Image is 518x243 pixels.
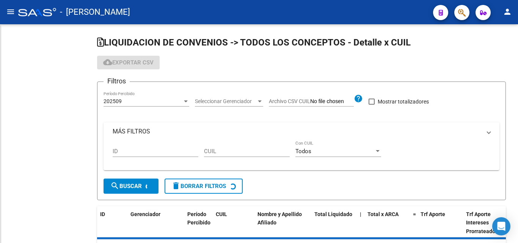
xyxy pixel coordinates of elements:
span: Mostrar totalizadores [378,97,429,106]
span: Borrar Filtros [171,183,226,190]
datatable-header-cell: ID [97,206,127,240]
div: Open Intercom Messenger [492,217,510,235]
div: MÁS FILTROS [104,141,499,170]
mat-icon: person [503,7,512,16]
datatable-header-cell: Total x ARCA [364,206,410,240]
span: ID [100,211,105,217]
span: Período Percibido [187,211,210,226]
datatable-header-cell: Nombre y Apellido Afiliado [254,206,311,240]
datatable-header-cell: = [410,206,418,240]
span: = [413,211,416,217]
span: Trf Aporte [421,211,445,217]
button: Exportar CSV [97,56,160,69]
span: 202509 [104,98,122,104]
span: Archivo CSV CUIL [269,98,310,104]
mat-icon: help [354,94,363,103]
button: Borrar Filtros [165,179,243,194]
span: CUIL [216,211,227,217]
span: Nombre y Apellido Afiliado [257,211,302,226]
input: Archivo CSV CUIL [310,98,354,105]
span: Exportar CSV [103,59,154,66]
button: Buscar [104,179,159,194]
mat-icon: search [110,181,119,190]
h3: Filtros [104,76,130,86]
datatable-header-cell: CUIL [213,206,254,240]
datatable-header-cell: Trf Aporte Intereses Prorrateados [463,206,509,240]
span: Todos [295,148,311,155]
span: | [360,211,361,217]
span: - [PERSON_NAME] [60,4,130,20]
datatable-header-cell: Total Liquidado [311,206,357,240]
span: Total Liquidado [314,211,352,217]
span: Buscar [110,183,142,190]
span: Gerenciador [130,211,160,217]
datatable-header-cell: Gerenciador [127,206,184,240]
span: LIQUIDACION DE CONVENIOS -> TODOS LOS CONCEPTOS - Detalle x CUIL [97,37,411,48]
mat-icon: menu [6,7,15,16]
span: Total x ARCA [367,211,399,217]
mat-icon: delete [171,181,181,190]
span: Seleccionar Gerenciador [195,98,256,105]
mat-expansion-panel-header: MÁS FILTROS [104,122,499,141]
datatable-header-cell: Período Percibido [184,206,213,240]
mat-panel-title: MÁS FILTROS [113,127,481,136]
datatable-header-cell: Trf Aporte [418,206,463,240]
datatable-header-cell: | [357,206,364,240]
mat-icon: cloud_download [103,58,112,67]
span: Trf Aporte Intereses Prorrateados [466,211,498,235]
